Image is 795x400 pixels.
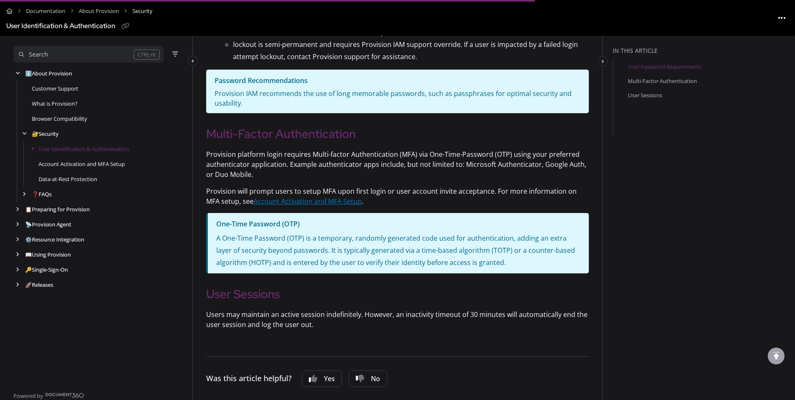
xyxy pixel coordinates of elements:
[254,197,362,206] a: Account Activation and MFA Setup
[29,50,48,59] div: Search
[13,390,84,400] a: Powered by Document360 - opens in a new tab
[216,218,580,230] p: One-Time Password (OTP)
[32,130,59,138] a: Security
[215,75,580,87] p: Password Recommendations
[25,266,32,273] span: 🔑
[216,232,580,268] p: A One-Time Password (OTP) is a temporary, randomly generated code used for authentication, adding...
[13,205,22,213] div: arrow
[20,130,28,138] div: arrow
[768,348,785,364] div: scroll to top
[45,393,84,398] img: Document360
[206,149,589,179] p: Provision platform login requires Multi-factor Authentication (MFA) via One-Time-Password (OTP) u...
[206,125,589,143] h2: Multi-Factor Authentication
[25,220,71,229] a: Provision Agent
[25,236,32,243] span: ⚙️
[25,70,32,77] span: ℹ️
[302,370,342,387] button: Yes
[39,175,97,183] a: Data-at-Rest Protection
[6,20,115,32] div: User Identification & Authentication
[79,5,119,17] a: About Provision
[32,190,52,198] a: FAQs
[25,251,32,258] span: 📖
[206,309,589,330] p: Users may maintain an active session indefinitely. However, an inactivity timeout of 30 minutes w...
[13,70,22,78] div: arrow
[613,46,792,55] div: In this article
[206,186,589,206] p: Provision will prompt users to setup MFA upon first login or user account invite acceptance. For ...
[13,236,22,244] div: arrow
[25,235,84,244] a: Resource Integration
[349,370,387,387] button: No
[13,221,22,229] div: arrow
[13,251,22,259] div: arrow
[13,46,163,62] button: Search
[32,84,78,93] a: Customer Support
[26,5,65,17] a: Documentation
[119,20,132,33] button: Copy link of
[206,285,589,303] h2: User Sessions
[25,205,90,213] a: Preparing for Provision
[32,190,39,198] span: ❓
[206,373,292,384] div: Was this article helpful?
[13,266,22,274] div: arrow
[170,49,180,59] button: Filter
[132,5,153,17] span: Security
[188,56,198,66] button: Category toggle
[25,69,72,78] a: About Provision
[6,5,13,17] a: Home
[39,160,125,168] a: Account Activation and MFA Setup
[598,56,608,66] button: Category toggle
[628,62,702,71] a: User Password Requirements
[628,77,697,85] a: Multi-Factor Authentication
[25,281,53,289] a: Releases
[25,221,32,228] span: 📡
[134,49,160,60] div: CTRL+K
[39,145,129,153] a: User Identification & Authentication
[25,250,71,259] a: Using Provision
[13,281,22,289] div: arrow
[32,130,39,138] span: 🔐
[25,265,68,274] a: Single-Sign-On
[233,39,589,63] p: lockout is semi-permanent and requires Provision IAM support override. If a user is impacted by a...
[20,190,28,198] div: arrow
[628,91,662,99] a: User Sessions
[13,392,43,400] span: Powered by
[25,205,32,213] span: 📋
[215,89,580,108] p: Provision IAM recommends the use of long memorable passwords, such as passphrases for optimal sec...
[32,114,87,123] a: Browser Compatibility
[775,11,789,24] button: Article more options
[32,99,78,108] a: What is Provision?
[25,281,32,288] span: 🚀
